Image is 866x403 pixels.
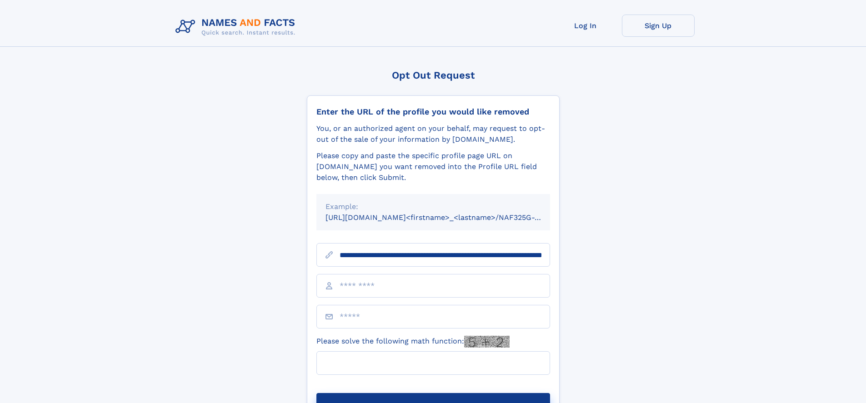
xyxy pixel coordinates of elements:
[316,336,510,348] label: Please solve the following math function:
[316,150,550,183] div: Please copy and paste the specific profile page URL on [DOMAIN_NAME] you want removed into the Pr...
[325,213,567,222] small: [URL][DOMAIN_NAME]<firstname>_<lastname>/NAF325G-xxxxxxxx
[549,15,622,37] a: Log In
[307,70,560,81] div: Opt Out Request
[172,15,303,39] img: Logo Names and Facts
[325,201,541,212] div: Example:
[316,107,550,117] div: Enter the URL of the profile you would like removed
[622,15,695,37] a: Sign Up
[316,123,550,145] div: You, or an authorized agent on your behalf, may request to opt-out of the sale of your informatio...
